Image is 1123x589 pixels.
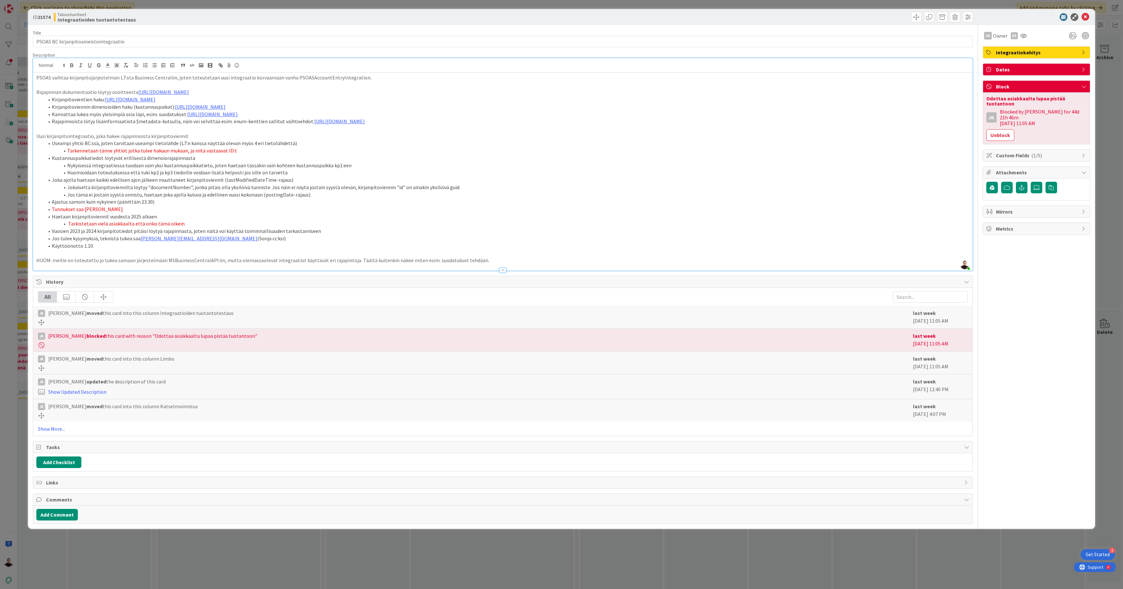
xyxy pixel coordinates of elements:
b: moved [87,355,103,362]
b: last week [913,355,936,362]
span: Attachments [996,169,1078,176]
span: Integraatiokehitys [996,49,1078,56]
a: Show More... [38,425,967,433]
div: JK [38,310,45,317]
b: last week [913,333,936,339]
b: last week [913,378,936,385]
img: GyOPHTWdLeFzhezoR5WqbUuXKKP5xpSS.jpg [960,260,969,269]
li: Huomioidaan toteutuksessa että tuki kp2 ja kp3 tiedoille voidaan lisätä helposti jos sille on tar... [44,169,969,176]
span: Tarkennetaan tänne yhtiöt jotka tulee hakuun mukaan, ja niitä vastaavat ID:t [67,147,237,154]
li: Vuosien 2023 ja 2024 kirjanpitotiedot pitäisi löytyä rajapinnasta, joten näitä voi käyttää toimin... [44,227,969,235]
div: Get Started [1086,551,1110,558]
span: [PERSON_NAME] this card into this column Integraatioiden tuotantotestaus [48,309,234,317]
li: Kannattaa lukea myös yleisimpiä osia läpi, esim. suodatukset: [44,111,969,118]
div: [DATE] 4:07 PM [913,402,968,419]
li: Jokaiselta kirjanpitovienniltä löytyy "documentNumber", jonka pitäis olla yksilöivä tunniste. Jos... [44,184,969,191]
button: Unblock [986,129,1014,141]
span: Block [996,83,1078,90]
span: Taloustuotteet [58,12,136,17]
button: Add Checklist [36,456,81,468]
b: moved [87,403,103,410]
span: Tasks [46,443,961,451]
a: [URL][DOMAIN_NAME] [175,104,226,110]
span: Comments [46,496,961,503]
label: Title [33,30,41,36]
li: Käyttöönotto 1.10. [44,242,969,250]
span: [PERSON_NAME] this card into this column Katselmoinnissa [48,402,198,410]
input: type card name here... [33,36,972,47]
div: JK [984,32,992,40]
div: JK [38,378,45,385]
li: Kirjanpitovientien haku: [44,96,969,103]
li: Nykyisessä integraatiossa tuodaan vain yksi kustannuspaikkatieto, joten haetaan tässäkin vain koh... [44,162,969,169]
span: ( 1/5 ) [1031,152,1042,159]
li: Rajapinnoista lötyy lisäinformaatiota $metadata-kutsulla, näin voi selvittää esim. enum-kenttien ... [44,118,969,125]
p: PSOAS vaihtaa kirjanpitojärjestelmän L7:sta Business Centraliin, joten toteutetaan uusi integraat... [36,74,969,81]
li: Kirjanpitoviennin dimensioiden haku (kustannuspaikat): [44,103,969,111]
b: 21574 [38,14,51,20]
span: Metrics [996,225,1078,233]
li: Jos tulee kysymyksiä, teknistä tukea saa (Sonja cc:ksi) [44,235,969,242]
span: Support [14,1,29,9]
span: Dates [996,66,1078,73]
div: JK [38,333,45,340]
li: Joka ajolla haetaan kaikki edellisen ajon jälkeen muuttuneet kirjanpitoviennit (lastModifiedDateT... [44,176,969,184]
b: last week [913,310,936,316]
div: Blocked by [PERSON_NAME] for 44d 21h 46m [DATE] 11:05 AM [1000,109,1087,126]
div: 4 [1109,548,1115,553]
b: Integraatioiden tuotantotestaus [58,17,136,22]
b: updated [87,378,106,385]
div: [DATE] 11:05 AM [913,332,968,348]
span: Tunnukset saa [PERSON_NAME] [52,206,123,212]
div: 9 [33,3,35,8]
b: blocked [87,333,106,339]
span: [PERSON_NAME] the description of this card [48,378,166,385]
span: Links [46,479,961,486]
li: Jos tämä ei jostain syystä onnistu, haetaan joka ajolla kuluva ja edellinen vuosi kokonaan (posti... [44,191,969,198]
a: [URL][DOMAIN_NAME] [187,111,238,117]
div: [DATE] 11:05 AM [913,355,968,371]
div: Odottaa asiakkaalta lupaa pistää tuotantoon [986,96,1087,106]
p: HUOM: meille on toteutettu jo tukea samaan järjestelmään MSBusinessCentralAPI:iin, mutta olemassa... [36,257,969,264]
div: JK [38,355,45,363]
div: Open Get Started checklist, remaining modules: 4 [1081,549,1115,560]
span: Tarkistetaan vielä asiakkaalta että onko tämä oikein [68,220,185,227]
span: ID [33,13,51,21]
div: JK [986,112,997,123]
span: Mirrors [996,208,1078,216]
div: [DATE] 11:05 AM [913,309,968,325]
b: moved [87,310,103,316]
span: [PERSON_NAME] this card with reason "Odottaa asiakkaalta lupaa pistää tuotantoon" [48,332,257,340]
a: [PERSON_NAME][EMAIL_ADDRESS][DOMAIN_NAME] [141,235,257,242]
a: [URL][DOMAIN_NAME] [138,89,189,95]
li: Haetaan kirjanpitoviennit vuodesta 2025 alkaen [44,213,969,220]
p: Rajapinnan dokumentaatio löytyy osoitteesta [36,88,969,96]
button: Add Comment [36,509,78,520]
span: [PERSON_NAME] this card into this column Limbo [48,355,174,363]
div: All [38,291,57,302]
p: Uusi kirjanpitointegraatio, joka hakee rajapinnoista kirjanpitoviennit [36,133,969,140]
span: Owner [993,32,1008,40]
div: [DATE] 12:40 PM [913,378,968,396]
a: [URL][DOMAIN_NAME] [314,118,365,124]
span: Custom Fields [996,152,1078,159]
input: Search... [893,291,968,303]
span: History [46,278,961,286]
li: Kustannuspaikkatiedot löytyvät erillisestä dimensiorajapinnasta [44,154,969,162]
span: Description [33,52,55,58]
a: Show Updated Description [48,389,106,395]
b: last week [913,403,936,410]
div: JK [38,403,45,410]
a: [URL][DOMAIN_NAME] [105,96,155,103]
li: Ajastus samoin kuin nykyinen (päivittäin 23.30) [44,198,969,206]
div: SS [1011,32,1018,39]
li: Useampi yhtiö BC:ssä, joten tarvitaan useampi tietolähde (L7:n kanssa näyttää olevan myös 4 eri t... [44,140,969,147]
